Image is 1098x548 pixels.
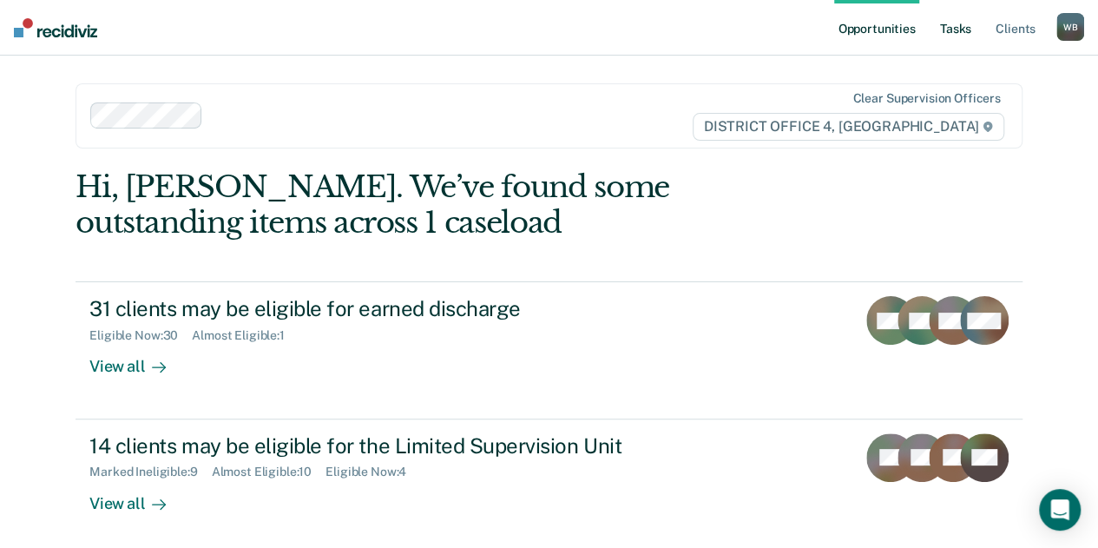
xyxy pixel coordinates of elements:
[325,465,420,479] div: Eligible Now : 4
[1056,13,1084,41] div: W B
[76,281,1022,419] a: 31 clients may be eligible for earned dischargeEligible Now:30Almost Eligible:1View all
[89,296,699,321] div: 31 clients may be eligible for earned discharge
[89,343,187,377] div: View all
[192,328,299,343] div: Almost Eligible : 1
[89,479,187,513] div: View all
[1056,13,1084,41] button: WB
[212,465,326,479] div: Almost Eligible : 10
[14,18,97,37] img: Recidiviz
[89,433,699,459] div: 14 clients may be eligible for the Limited Supervision Unit
[89,328,192,343] div: Eligible Now : 30
[89,465,211,479] div: Marked Ineligible : 9
[1039,489,1081,531] div: Open Intercom Messenger
[852,91,1000,106] div: Clear supervision officers
[76,169,832,241] div: Hi, [PERSON_NAME]. We’ve found some outstanding items across 1 caseload
[693,113,1004,141] span: DISTRICT OFFICE 4, [GEOGRAPHIC_DATA]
